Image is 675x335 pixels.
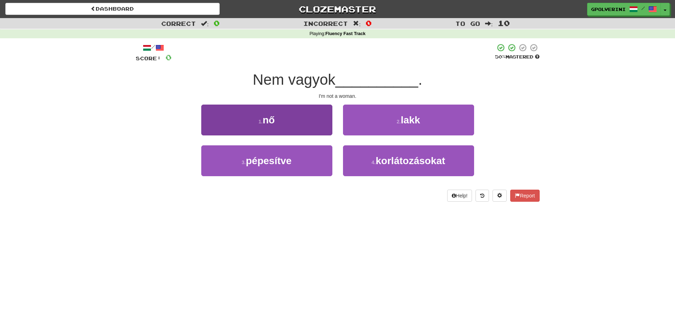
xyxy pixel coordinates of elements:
[587,3,661,16] a: gpolverini /
[401,115,420,125] span: lakk
[343,105,474,135] button: 2.lakk
[259,119,263,124] small: 1 .
[641,6,645,11] span: /
[201,145,332,176] button: 3.pépesítve
[230,3,445,15] a: Clozemaster
[353,21,361,27] span: :
[214,19,220,27] span: 0
[343,145,474,176] button: 4.korlátozásokat
[246,155,292,166] span: pépesítve
[242,160,246,165] small: 3 .
[201,105,332,135] button: 1.nő
[136,43,171,52] div: /
[366,19,372,27] span: 0
[495,54,506,60] span: 50 %
[303,20,348,27] span: Incorrect
[510,190,539,202] button: Report
[136,55,161,61] span: Score:
[485,21,493,27] span: :
[201,21,209,27] span: :
[376,155,445,166] span: korlátozásokat
[455,20,480,27] span: To go
[591,6,626,12] span: gpolverini
[253,71,335,88] span: Nem vagyok
[336,71,418,88] span: __________
[498,19,510,27] span: 10
[263,115,275,125] span: nő
[372,160,376,165] small: 4 .
[136,93,540,100] div: I'm not a woman.
[165,53,171,62] span: 0
[418,71,422,88] span: .
[476,190,489,202] button: Round history (alt+y)
[325,31,365,36] strong: Fluency Fast Track
[495,54,540,60] div: Mastered
[161,20,196,27] span: Correct
[396,119,401,124] small: 2 .
[447,190,472,202] button: Help!
[5,3,220,15] a: Dashboard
